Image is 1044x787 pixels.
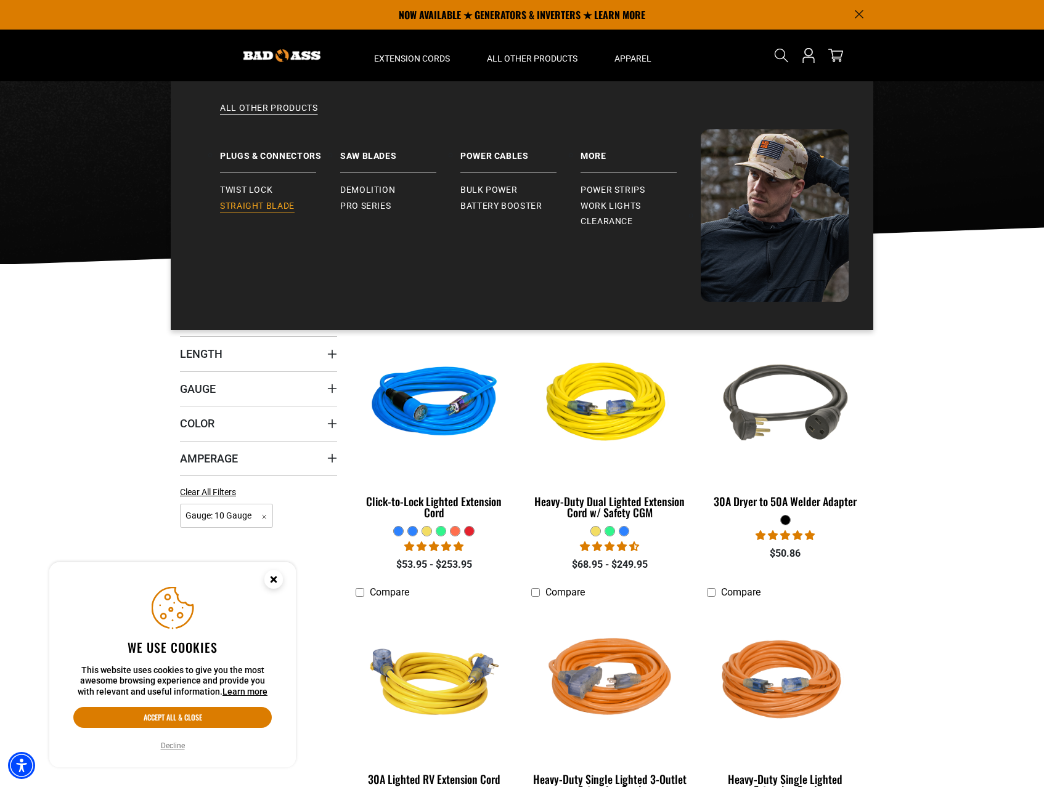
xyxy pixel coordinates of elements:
[356,30,468,81] summary: Extension Cords
[596,30,670,81] summary: Apparel
[460,182,581,198] a: Bulk Power
[180,486,241,499] a: Clear All Filters
[180,371,337,406] summary: Gauge
[581,201,641,212] span: Work Lights
[180,509,273,521] a: Gauge: 10 Gauge
[581,185,645,196] span: Power Strips
[460,129,581,172] a: Power Cables
[340,198,460,214] a: Pro Series
[243,49,320,62] img: Bad Ass Extension Cords
[531,496,688,518] div: Heavy-Duty Dual Lighted Extension Cord w/ Safety CGM
[460,185,517,196] span: Bulk Power
[531,327,688,525] a: yellow Heavy-Duty Dual Lighted Extension Cord w/ Safety CGM
[220,201,295,212] span: Straight Blade
[180,336,337,371] summary: Length
[531,557,688,572] div: $68.95 - $249.95
[251,562,296,600] button: Close this option
[707,496,864,507] div: 30A Dryer to 50A Welder Adapter
[220,185,272,196] span: Twist Lock
[340,129,460,172] a: Saw Blades
[180,451,238,466] span: Amperage
[49,562,296,768] aside: Cookie Consent
[545,586,585,598] span: Compare
[614,53,651,64] span: Apparel
[404,541,463,552] span: 4.87 stars
[581,216,633,227] span: Clearance
[707,546,864,561] div: $50.86
[180,382,216,396] span: Gauge
[356,557,513,572] div: $53.95 - $253.95
[374,53,450,64] span: Extension Cords
[220,198,340,214] a: Straight Blade
[180,487,236,497] span: Clear All Filters
[220,129,340,172] a: Plugs & Connectors
[581,214,701,230] a: Clearance
[180,441,337,475] summary: Amperage
[721,586,761,598] span: Compare
[487,53,577,64] span: All Other Products
[180,504,273,528] span: Gauge: 10 Gauge
[222,687,267,696] a: This website uses cookies to give you the most awesome browsing experience and provide you with r...
[581,182,701,198] a: Power Strips
[772,46,791,65] summary: Search
[580,541,639,552] span: 4.64 stars
[701,129,849,302] img: Bad Ass Extension Cords
[220,182,340,198] a: Twist Lock
[195,102,849,129] a: All Other Products
[707,327,864,514] a: black 30A Dryer to 50A Welder Adapter
[370,586,409,598] span: Compare
[180,416,214,430] span: Color
[356,773,513,785] div: 30A Lighted RV Extension Cord
[708,610,863,752] img: orange
[340,182,460,198] a: Demolition
[157,740,189,752] button: Decline
[826,48,846,63] a: cart
[180,406,337,440] summary: Color
[708,333,863,475] img: black
[340,185,395,196] span: Demolition
[799,30,818,81] a: Open this option
[532,610,687,752] img: orange
[73,639,272,655] h2: We use cookies
[73,665,272,698] p: This website uses cookies to give you the most awesome browsing experience and provide you with r...
[180,347,222,361] span: Length
[756,530,815,541] span: 5.00 stars
[357,333,512,475] img: blue
[468,30,596,81] summary: All Other Products
[581,129,701,172] a: Battery Booster More Power Strips
[8,752,35,779] div: Accessibility Menu
[532,333,687,475] img: yellow
[460,201,542,212] span: Battery Booster
[460,198,581,214] a: Battery Booster
[356,496,513,518] div: Click-to-Lock Lighted Extension Cord
[356,327,513,525] a: blue Click-to-Lock Lighted Extension Cord
[73,707,272,728] button: Accept all & close
[340,201,391,212] span: Pro Series
[581,198,701,214] a: Work Lights
[357,610,512,752] img: yellow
